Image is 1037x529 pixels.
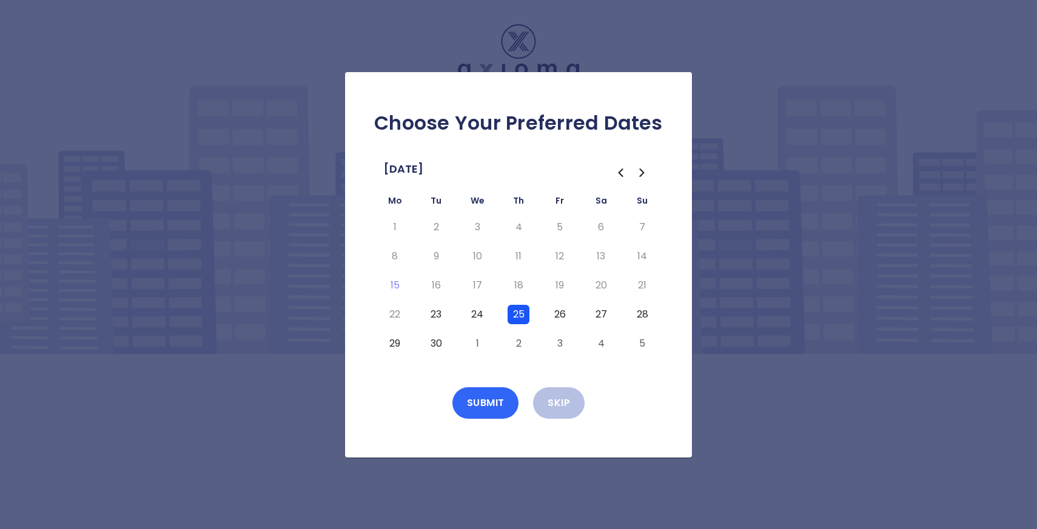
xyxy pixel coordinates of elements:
[533,387,585,419] button: Skip
[549,334,571,353] button: Friday, October 3rd, 2025
[466,218,488,237] button: Wednesday, September 3rd, 2025
[425,247,447,266] button: Tuesday, September 9th, 2025
[384,305,406,324] button: Monday, September 22nd, 2025
[631,218,653,237] button: Sunday, September 7th, 2025
[457,193,498,213] th: Wednesday
[425,334,447,353] button: Tuesday, September 30th, 2025
[425,276,447,295] button: Tuesday, September 16th, 2025
[374,193,415,213] th: Monday
[549,247,571,266] button: Friday, September 12th, 2025
[508,334,529,353] button: Thursday, October 2nd, 2025
[609,162,631,184] button: Go to the Previous Month
[364,111,673,135] h2: Choose Your Preferred Dates
[466,305,488,324] button: Wednesday, September 24th, 2025
[425,218,447,237] button: Tuesday, September 2nd, 2025
[425,305,447,324] button: Tuesday, September 23rd, 2025
[580,193,622,213] th: Saturday
[590,218,612,237] button: Saturday, September 6th, 2025
[384,218,406,237] button: Monday, September 1st, 2025
[631,162,653,184] button: Go to the Next Month
[508,276,529,295] button: Thursday, September 18th, 2025
[590,334,612,353] button: Saturday, October 4th, 2025
[508,247,529,266] button: Thursday, September 11th, 2025
[622,193,663,213] th: Sunday
[539,193,580,213] th: Friday
[631,334,653,353] button: Sunday, October 5th, 2025
[466,334,488,353] button: Wednesday, October 1st, 2025
[384,247,406,266] button: Monday, September 8th, 2025
[384,334,406,353] button: Monday, September 29th, 2025
[466,247,488,266] button: Wednesday, September 10th, 2025
[590,247,612,266] button: Saturday, September 13th, 2025
[415,193,457,213] th: Tuesday
[508,305,529,324] button: Thursday, September 25th, 2025, selected
[458,24,579,84] img: Logo
[384,159,423,179] span: [DATE]
[452,387,519,419] button: Submit
[590,276,612,295] button: Saturday, September 20th, 2025
[549,218,571,237] button: Friday, September 5th, 2025
[549,276,571,295] button: Friday, September 19th, 2025
[466,276,488,295] button: Wednesday, September 17th, 2025
[590,305,612,324] button: Saturday, September 27th, 2025
[374,193,663,358] table: September 2025
[549,305,571,324] button: Friday, September 26th, 2025
[508,218,529,237] button: Thursday, September 4th, 2025
[498,193,539,213] th: Thursday
[631,305,653,324] button: Sunday, September 28th, 2025
[384,276,406,295] button: Today, Monday, September 15th, 2025
[631,276,653,295] button: Sunday, September 21st, 2025
[631,247,653,266] button: Sunday, September 14th, 2025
